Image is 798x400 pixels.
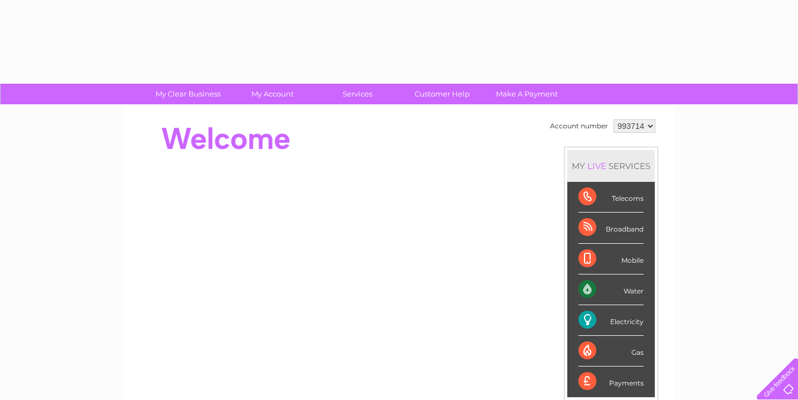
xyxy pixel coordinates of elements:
a: Customer Help [396,84,488,104]
div: LIVE [585,161,609,171]
div: Water [578,274,644,305]
div: Telecoms [578,182,644,213]
a: Services [312,84,403,104]
a: My Account [227,84,319,104]
div: Mobile [578,244,644,274]
td: Account number [547,117,611,136]
div: Broadband [578,213,644,243]
div: Electricity [578,305,644,336]
div: MY SERVICES [567,150,655,182]
a: My Clear Business [142,84,234,104]
a: Make A Payment [481,84,573,104]
div: Payments [578,367,644,397]
div: Gas [578,336,644,367]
